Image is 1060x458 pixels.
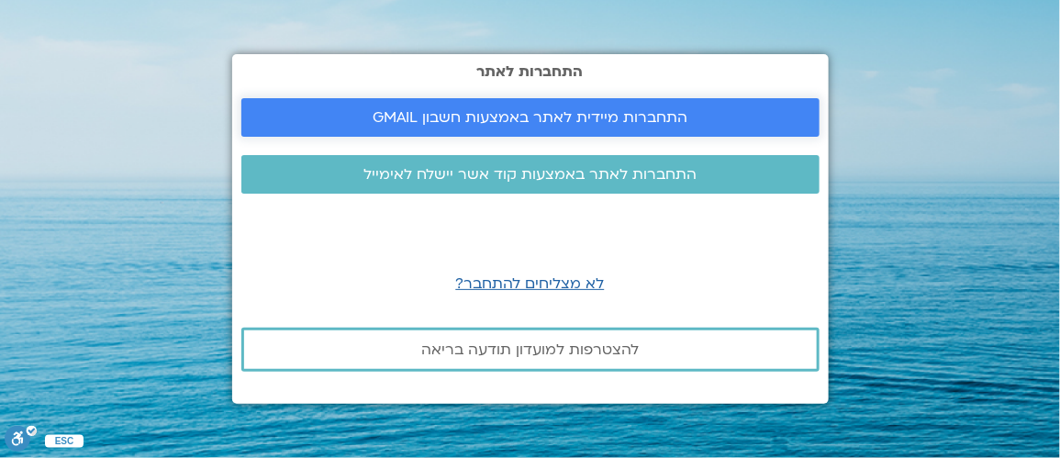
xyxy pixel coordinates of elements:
span: התחברות לאתר באמצעות קוד אשר יישלח לאימייל [363,166,697,183]
h2: התחברות לאתר [241,63,820,80]
span: התחברות מיידית לאתר באמצעות חשבון GMAIL [373,109,687,126]
a: התחברות מיידית לאתר באמצעות חשבון GMAIL [241,98,820,137]
a: התחברות לאתר באמצעות קוד אשר יישלח לאימייל [241,155,820,194]
span: להצטרפות למועדון תודעה בריאה [421,341,639,358]
a: להצטרפות למועדון תודעה בריאה [241,328,820,372]
a: לא מצליחים להתחבר? [456,274,605,294]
